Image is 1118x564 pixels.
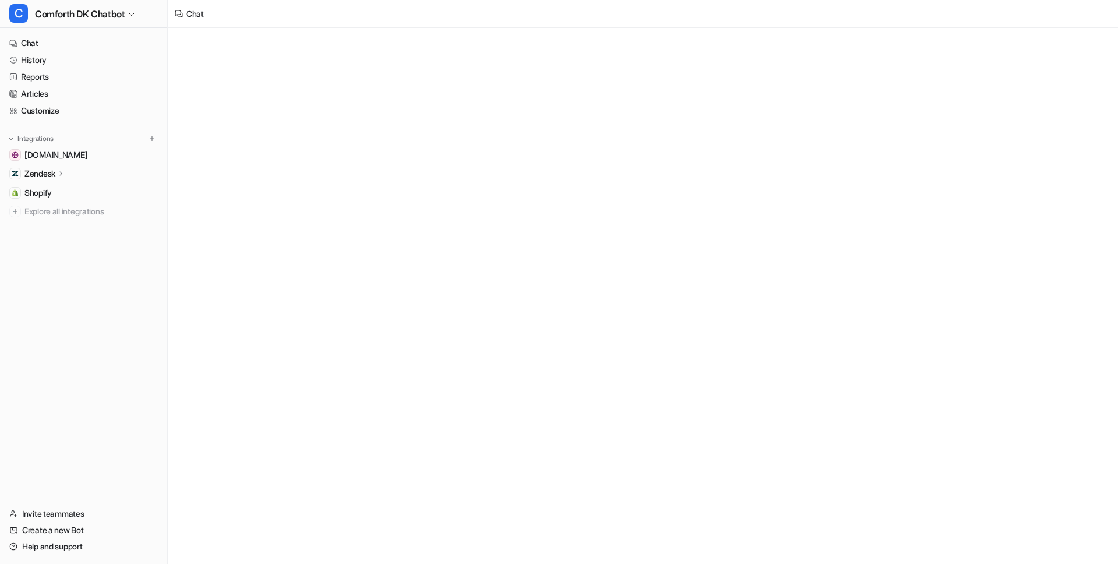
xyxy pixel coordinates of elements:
button: Integrations [5,133,57,144]
a: ShopifyShopify [5,185,162,201]
a: Articles [5,86,162,102]
img: Zendesk [12,170,19,177]
a: History [5,52,162,68]
p: Zendesk [24,168,55,179]
a: Create a new Bot [5,522,162,538]
a: Chat [5,35,162,51]
img: menu_add.svg [148,135,156,143]
a: comforth.dk[DOMAIN_NAME] [5,147,162,163]
a: Customize [5,103,162,119]
a: Invite teammates [5,506,162,522]
img: Shopify [12,189,19,196]
img: comforth.dk [12,151,19,158]
span: Shopify [24,187,52,199]
span: Comforth DK Chatbot [35,6,125,22]
div: Chat [186,8,204,20]
img: explore all integrations [9,206,21,217]
p: Integrations [17,134,54,143]
a: Help and support [5,538,162,555]
a: Reports [5,69,162,85]
span: C [9,4,28,23]
a: Explore all integrations [5,203,162,220]
span: [DOMAIN_NAME] [24,149,87,161]
span: Explore all integrations [24,202,158,221]
img: expand menu [7,135,15,143]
